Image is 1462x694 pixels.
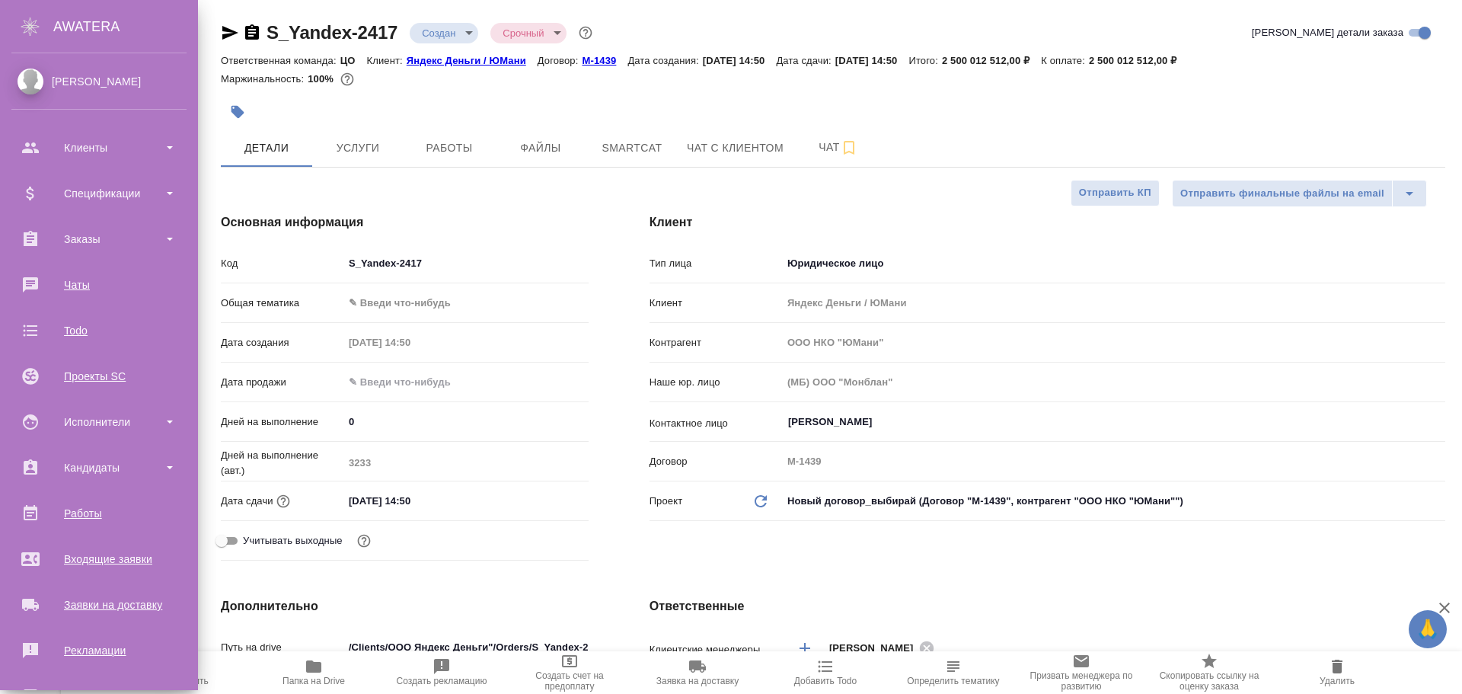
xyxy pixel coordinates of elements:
[782,450,1445,472] input: Пустое поле
[634,651,761,694] button: Заявка на доставку
[11,548,187,571] div: Входящие заявки
[942,55,1041,66] p: 2 500 012 512,00 ₽
[1079,184,1151,202] span: Отправить КП
[354,531,374,551] button: Выбери, если сб и вс нужно считать рабочими днями для выполнения заказа.
[1320,676,1355,686] span: Удалить
[221,597,589,616] h4: Дополнительно
[627,55,702,66] p: Дата создания:
[11,502,187,525] div: Работы
[378,651,506,694] button: Создать рекламацию
[1172,180,1393,207] button: Отправить финальные файлы на email
[1252,25,1403,40] span: [PERSON_NAME] детали заказа
[582,55,627,66] p: М-1439
[650,597,1445,616] h4: Ответственные
[650,256,782,271] p: Тип лица
[410,23,478,43] div: Создан
[11,73,187,90] div: [PERSON_NAME]
[417,27,460,40] button: Создан
[782,251,1445,277] div: Юридическое лицо
[343,636,589,658] input: ✎ Введи что-нибудь
[221,296,343,311] p: Общая тематика
[907,676,999,686] span: Определить тематику
[413,139,486,158] span: Работы
[243,24,261,42] button: Скопировать ссылку
[829,638,939,657] div: [PERSON_NAME]
[221,375,343,390] p: Дата продажи
[343,331,477,353] input: Пустое поле
[343,490,477,512] input: ✎ Введи что-нибудь
[407,53,538,66] a: Яндекс Деньги / ЮМани
[1026,670,1136,692] span: Призвать менеджера по развитию
[349,296,570,311] div: ✎ Введи что-нибудь
[4,632,194,670] a: Рекламации
[4,312,194,350] a: Todo
[650,213,1445,232] h4: Клиент
[343,371,477,393] input: ✎ Введи что-нибудь
[1041,55,1089,66] p: К оплате:
[515,670,624,692] span: Создать счет на предоплату
[221,95,254,129] button: Добавить тэг
[504,139,577,158] span: Файлы
[4,266,194,304] a: Чаты
[703,55,777,66] p: [DATE] 14:50
[243,533,343,548] span: Учитывать выходные
[1415,613,1441,645] span: 🙏
[1145,651,1273,694] button: Скопировать ссылку на оценку заказа
[538,55,583,66] p: Договор:
[1017,651,1145,694] button: Призвать менеджера по развитию
[343,452,589,474] input: Пустое поле
[650,642,782,657] p: Клиентские менеджеры
[221,414,343,430] p: Дней на выполнение
[11,136,187,159] div: Клиенты
[650,454,782,469] p: Договор
[340,55,367,66] p: ЦО
[230,139,303,158] span: Детали
[1437,421,1440,424] button: Open
[1089,55,1188,66] p: 2 500 012 512,00 ₽
[656,676,739,686] span: Заявка на доставку
[1273,651,1401,694] button: Удалить
[4,540,194,578] a: Входящие заявки
[283,676,345,686] span: Папка на Drive
[829,641,923,656] span: [PERSON_NAME]
[407,55,538,66] p: Яндекс Деньги / ЮМани
[221,213,589,232] h4: Основная информация
[11,639,187,662] div: Рекламации
[490,23,567,43] div: Создан
[1409,610,1447,648] button: 🙏
[337,69,357,89] button: 0.00 RUB;
[1071,180,1160,206] button: Отправить КП
[267,22,397,43] a: S_Yandex-2417
[650,296,782,311] p: Клиент
[221,256,343,271] p: Код
[802,138,875,157] span: Чат
[221,24,239,42] button: Скопировать ссылку для ЯМессенджера
[782,488,1445,514] div: Новый договор_выбирай (Договор "М-1439", контрагент "ООО НКО "ЮМани"")
[11,411,187,433] div: Исполнители
[1172,180,1427,207] div: split button
[650,335,782,350] p: Контрагент
[321,139,394,158] span: Услуги
[11,182,187,205] div: Спецификации
[343,411,589,433] input: ✎ Введи что-нибудь
[776,55,835,66] p: Дата сдачи:
[576,23,595,43] button: Доп статусы указывают на важность/срочность заказа
[221,335,343,350] p: Дата создания
[250,651,378,694] button: Папка на Drive
[782,292,1445,314] input: Пустое поле
[506,651,634,694] button: Создать счет на предоплату
[343,252,589,274] input: ✎ Введи что-нибудь
[397,676,487,686] span: Создать рекламацию
[782,371,1445,393] input: Пустое поле
[11,319,187,342] div: Todo
[11,273,187,296] div: Чаты
[4,357,194,395] a: Проекты SC
[840,139,858,157] svg: Подписаться
[273,491,293,511] button: Если добавить услуги и заполнить их объемом, то дата рассчитается автоматически
[794,676,857,686] span: Добавить Todo
[221,55,340,66] p: Ответственная команда:
[11,228,187,251] div: Заказы
[889,651,1017,694] button: Определить тематику
[1154,670,1264,692] span: Скопировать ссылку на оценку заказа
[761,651,889,694] button: Добавить Todo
